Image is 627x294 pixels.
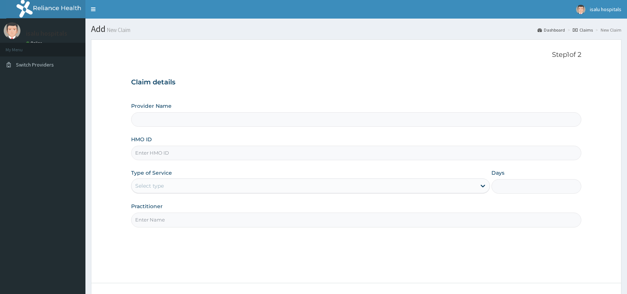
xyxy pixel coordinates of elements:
label: Provider Name [131,102,172,110]
a: Dashboard [537,27,565,33]
input: Enter HMO ID [131,146,581,160]
span: Switch Providers [16,61,54,68]
label: HMO ID [131,136,152,143]
label: Practitioner [131,203,163,210]
h3: Claim details [131,78,581,87]
a: Claims [573,27,593,33]
div: Select type [135,182,164,190]
span: isalu hospitals [590,6,621,13]
h1: Add [91,24,621,34]
a: Online [26,41,44,46]
img: User Image [576,5,585,14]
small: New Claim [105,27,130,33]
input: Enter Name [131,213,581,227]
p: isalu hospitals [26,30,67,37]
label: Days [491,169,504,177]
li: New Claim [594,27,621,33]
label: Type of Service [131,169,172,177]
p: Step 1 of 2 [131,51,581,59]
img: User Image [4,22,20,39]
